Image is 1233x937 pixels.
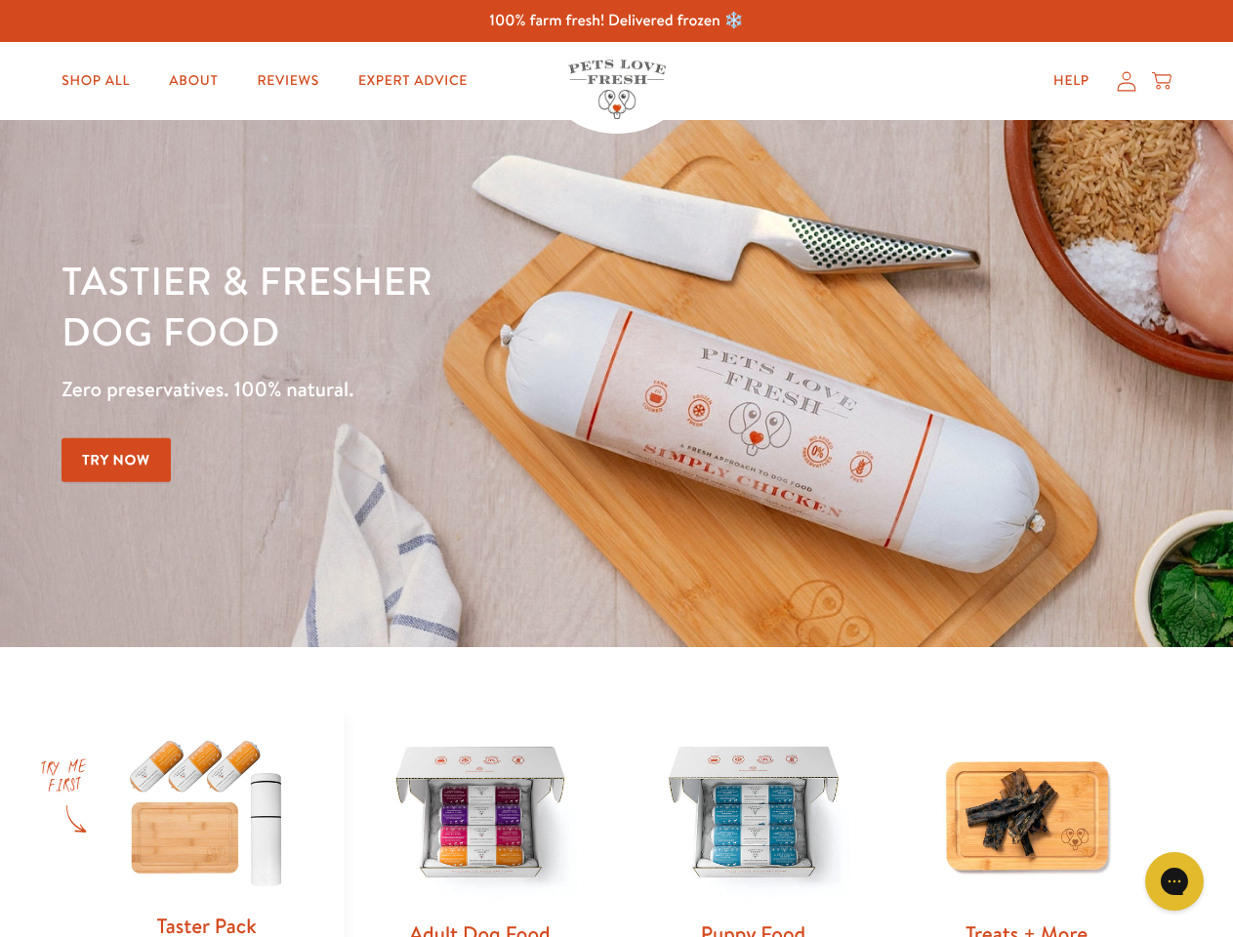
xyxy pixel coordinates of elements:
[568,60,666,119] img: Pets Love Fresh
[343,61,483,101] a: Expert Advice
[46,61,145,101] a: Shop All
[62,438,171,482] a: Try Now
[1135,845,1213,917] iframe: Gorgias live chat messenger
[153,61,233,101] a: About
[241,61,334,101] a: Reviews
[62,255,801,356] h1: Tastier & fresher dog food
[62,372,801,407] p: Zero preservatives. 100% natural.
[1038,61,1105,101] a: Help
